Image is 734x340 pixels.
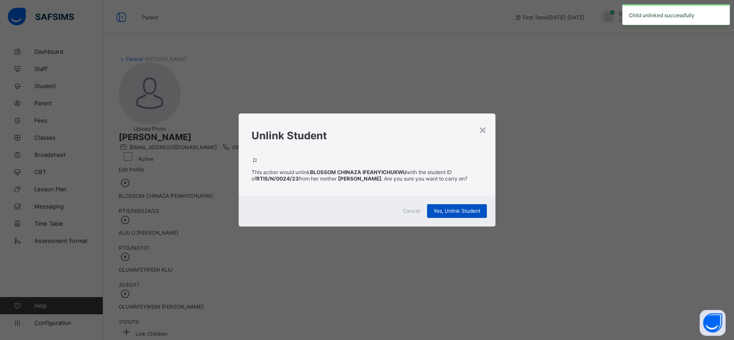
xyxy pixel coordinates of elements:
span: Yes, Unlink Student [433,208,480,214]
button: Open asap [700,310,725,336]
div: × [479,122,487,137]
span: Cancel [403,208,420,214]
strong: BLOSSOM CHINAZA IFEANYICHUKWU [310,169,407,175]
h1: Unlink Student [252,129,482,142]
div: Child unlinked successfully [622,4,730,25]
strong: [PERSON_NAME] [338,175,381,182]
strong: RTIS/N/0024/23 [256,175,299,182]
p: This action would unlink with the student ID of from her mother . Are you sure you want to carry on? [252,169,482,182]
